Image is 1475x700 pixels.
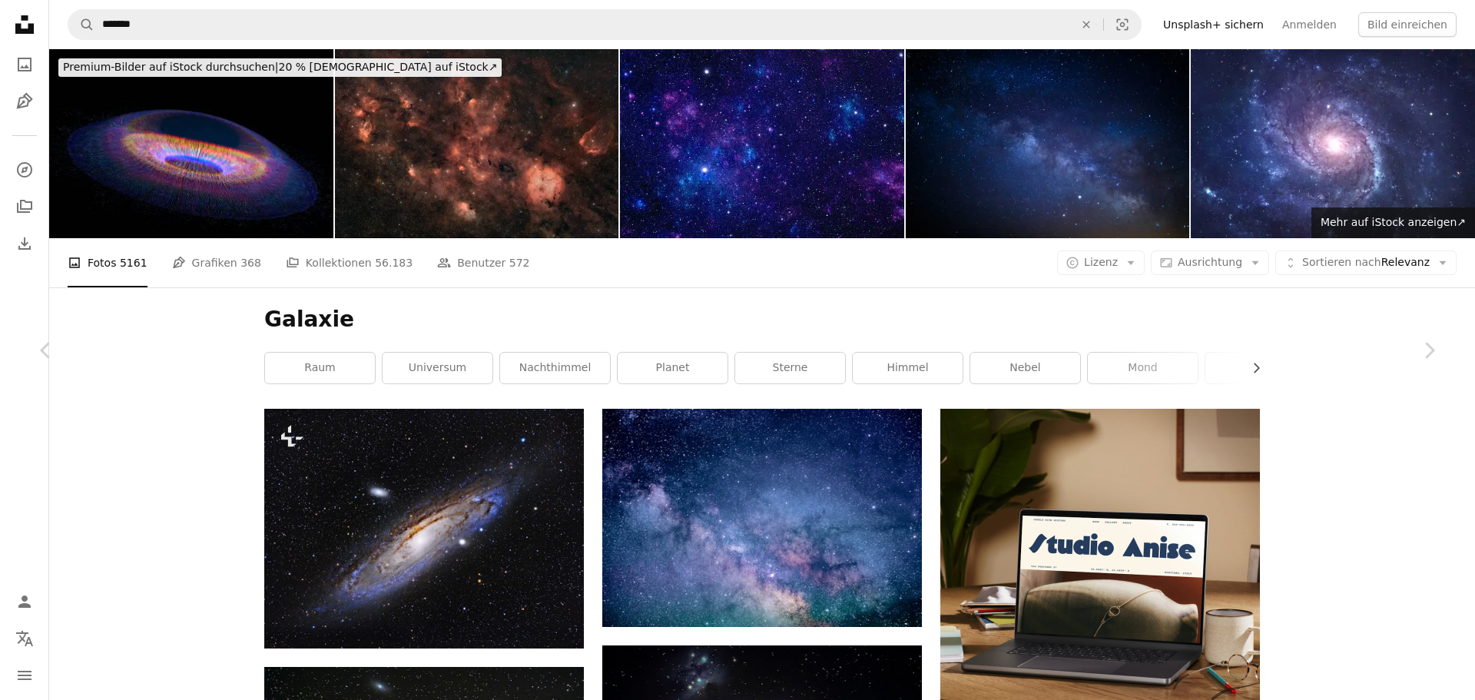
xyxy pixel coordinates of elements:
[335,49,619,238] img: Nebel Deep-Space-Astrofotografie, eine majestätische kosmische Form
[906,49,1190,238] img: Milky Way
[9,86,40,117] a: Grafiken
[265,353,375,383] a: Raum
[500,353,610,383] a: Nachthimmel
[1084,256,1118,268] span: Lizenz
[1151,250,1269,275] button: Ausrichtung
[1242,353,1260,383] button: Liste nach rechts verschieben
[1311,207,1475,238] a: Mehr auf iStock anzeigen↗
[437,238,529,287] a: Benutzer 572
[63,61,279,73] span: Premium-Bilder auf iStock durchsuchen |
[1205,353,1315,383] a: Erde
[1273,12,1346,37] a: Anmelden
[1302,255,1430,270] span: Relevanz
[49,49,511,86] a: Premium-Bilder auf iStock durchsuchen|20 % [DEMOGRAPHIC_DATA] auf iStock↗
[602,409,922,627] img: Blaue und lila Galaxie digitale Tapete
[375,254,413,271] span: 56.183
[1191,49,1475,238] img: Galaxie im Weltraum. Sternenhimmel. Unsere Universität mit Sternen. Rendern Sie Bildraumgrafiken....
[1154,12,1273,37] a: Unsplash+ sichern
[853,353,963,383] a: Himmel
[9,191,40,222] a: Kollektionen
[1302,256,1381,268] span: Sortieren nach
[970,353,1080,383] a: Nebel
[9,660,40,691] button: Menü
[9,623,40,654] button: Sprache
[1104,10,1141,39] button: Visuelle Suche
[618,353,728,383] a: Planet
[620,49,904,238] img: Blauer Nebel
[264,409,584,649] img: Eine Galaxie im Weltraum
[383,353,492,383] a: Universum
[240,254,261,271] span: 368
[9,49,40,80] a: Fotos
[1069,10,1103,39] button: Löschen
[68,9,1142,40] form: Finden Sie Bildmaterial auf der ganzen Webseite
[1178,256,1242,268] span: Ausrichtung
[1088,353,1198,383] a: Mond
[286,238,413,287] a: Kollektionen 56.183
[1358,12,1457,37] button: Bild einreichen
[735,353,845,383] a: Sterne
[509,254,530,271] span: 572
[9,228,40,259] a: Bisherige Downloads
[68,10,94,39] button: Unsplash suchen
[602,511,922,525] a: Blaue und lila Galaxie digitale Tapete
[9,586,40,617] a: Anmelden / Registrieren
[1057,250,1145,275] button: Lizenz
[1275,250,1457,275] button: Sortieren nachRelevanz
[1321,216,1466,228] span: Mehr auf iStock anzeigen ↗
[49,49,333,238] img: Kosmisches Auge auf schwarzem Hintergrund
[264,522,584,536] a: Eine Galaxie im Weltraum
[58,58,502,77] div: 20 % [DEMOGRAPHIC_DATA] auf iStock ↗
[172,238,261,287] a: Grafiken 368
[9,154,40,185] a: Entdecken
[1383,277,1475,424] a: Weiter
[264,306,1260,333] h1: Galaxie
